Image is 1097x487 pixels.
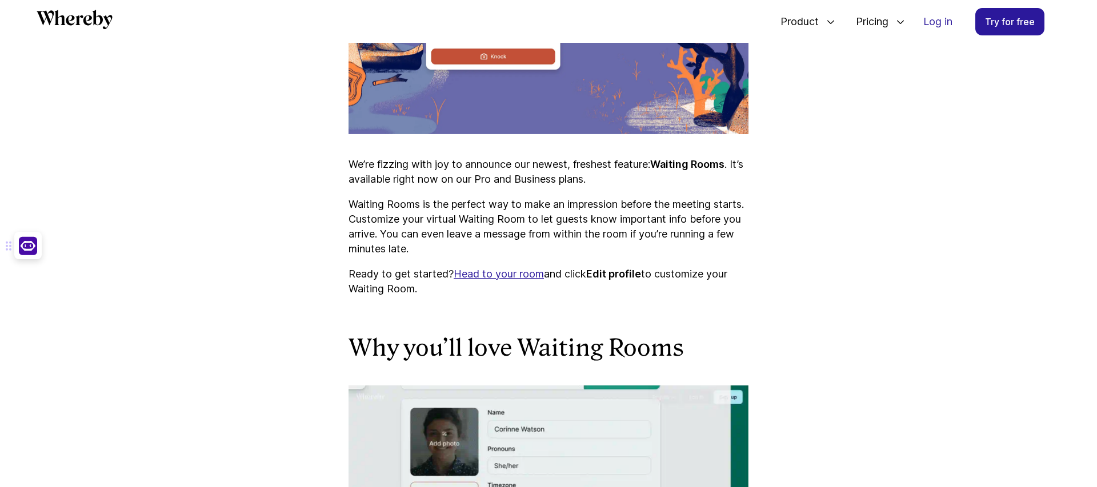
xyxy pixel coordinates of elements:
span: Pricing [844,3,891,41]
h2: Why you’ll love Waiting Rooms [349,333,748,363]
p: Ready to get started? and click to customize your Waiting Room. [349,267,748,296]
a: Try for free [975,8,1044,35]
p: Waiting Rooms is the perfect way to make an impression before the meeting starts. Customize your ... [349,197,748,256]
span: Product [769,3,822,41]
a: Log in [914,9,962,35]
svg: Whereby [37,10,113,29]
p: We’re fizzing with joy to announce our newest, freshest feature: . It’s available right now on ou... [349,157,748,187]
strong: Edit profile [586,268,641,280]
a: Whereby [37,10,113,33]
a: Head to your room [454,268,544,280]
strong: Waiting Rooms [650,158,724,170]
